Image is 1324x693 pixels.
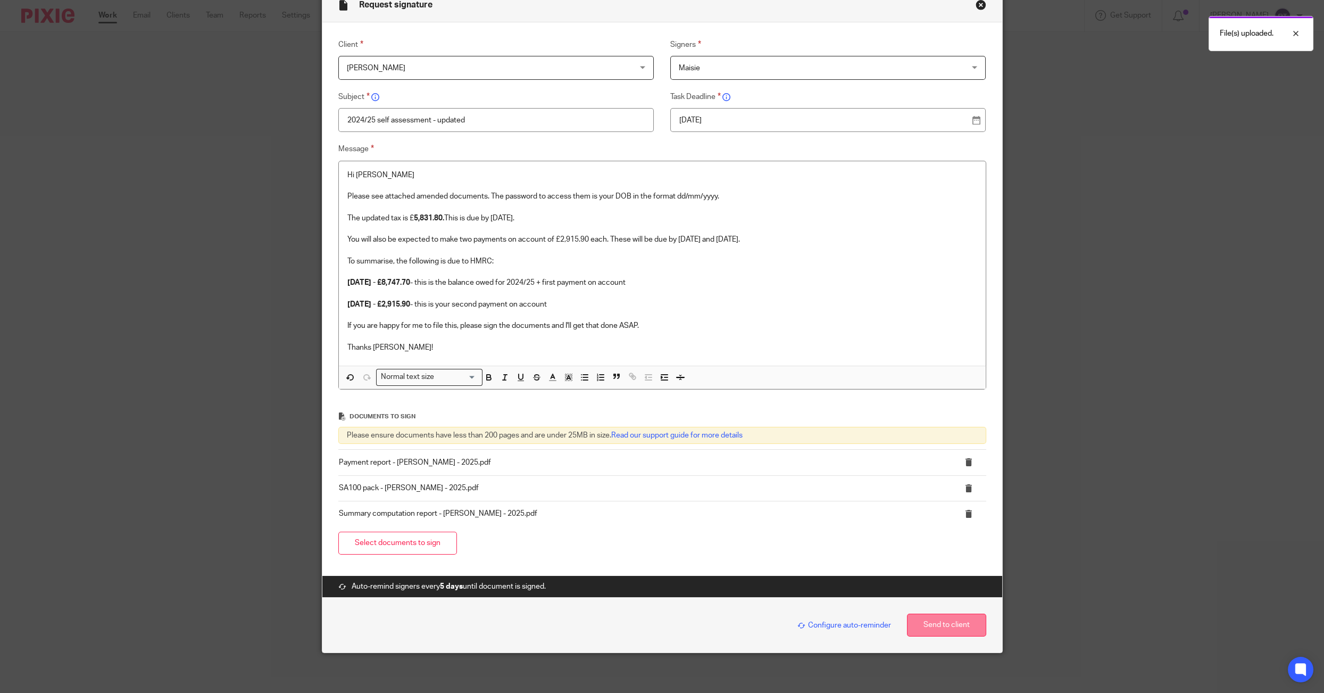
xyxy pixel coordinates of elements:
[347,256,977,267] p: To summarise, the following is due to HMRC:
[338,427,986,444] div: Please ensure documents have less than 200 pages and are under 25MB in size.
[347,320,977,331] p: If you are happy for me to file this, please sign the documents and I'll get that done ASAP.
[339,508,932,519] p: Summary computation report - [PERSON_NAME] - 2025.pdf
[347,234,977,245] p: You will also be expected to make two payments on account of £2,915.90 each. These will be due by...
[347,299,977,310] p: - this is your second payment on account
[347,170,977,180] p: Hi [PERSON_NAME]
[440,583,463,590] strong: 5 days
[379,372,437,383] span: Normal text size
[347,213,977,224] p: The updated tax is £ This is due by [DATE].
[907,614,986,637] button: Send to client
[359,1,432,9] span: Request signature
[376,369,482,385] div: Search for option
[611,432,743,439] a: Read our support guide for more details
[347,342,977,353] p: Thanks [PERSON_NAME]!
[679,64,700,72] span: Maisie
[338,38,654,51] label: Client
[347,279,410,286] strong: [DATE] - £8,747.70
[1220,28,1273,39] p: File(s) uploaded.
[338,143,986,155] label: Message
[347,191,977,202] p: Please see attached amended documents. The password to access them is your DOB in the format dd/m...
[347,64,405,72] span: [PERSON_NAME]
[347,301,410,308] strong: [DATE] - £2,915.90
[339,483,932,493] p: SA100 pack - [PERSON_NAME] - 2025.pdf
[437,372,476,383] input: Search for option
[339,457,932,468] p: Payment report - [PERSON_NAME] - 2025.pdf
[349,414,415,419] span: Documents to sign
[338,93,370,101] span: Subject
[338,108,654,132] input: Insert subject
[352,581,546,592] span: Auto-remind signers every until document is signed.
[347,277,977,288] p: - this is the balance owed for 2024/25 + first payment on account
[797,622,891,629] span: Configure auto-reminder
[414,214,444,222] strong: 5,831.80.
[679,115,968,126] p: [DATE]
[338,532,457,555] button: Select documents to sign
[670,93,721,101] span: Task Deadline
